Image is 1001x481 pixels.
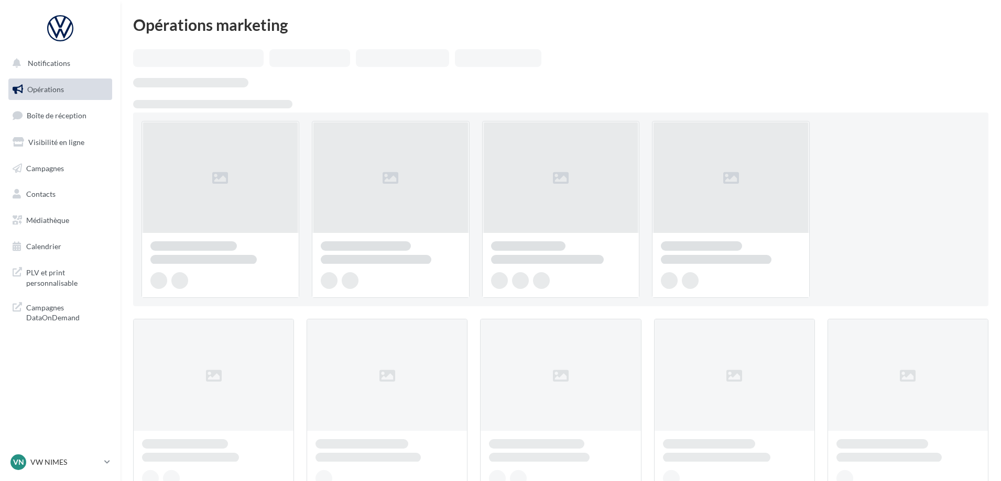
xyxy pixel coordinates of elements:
a: Campagnes DataOnDemand [6,296,114,327]
span: Visibilité en ligne [28,138,84,147]
a: Boîte de réception [6,104,114,127]
div: Opérations marketing [133,17,988,32]
a: Opérations [6,79,114,100]
span: VN [13,457,24,467]
a: Contacts [6,183,114,205]
span: Médiathèque [26,216,69,225]
a: PLV et print personnalisable [6,261,114,292]
a: Visibilité en ligne [6,131,114,153]
a: Campagnes [6,158,114,180]
span: Campagnes DataOnDemand [26,300,108,323]
a: Médiathèque [6,209,114,231]
a: Calendrier [6,236,114,258]
span: PLV et print personnalisable [26,265,108,288]
span: Contacts [26,189,56,198]
span: Opérations [27,85,64,94]
span: Notifications [28,59,70,68]
p: VW NIMES [30,457,100,467]
a: VN VW NIMES [8,452,112,472]
span: Calendrier [26,242,61,251]
button: Notifications [6,52,110,74]
span: Campagnes [26,163,64,172]
span: Boîte de réception [27,111,86,120]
